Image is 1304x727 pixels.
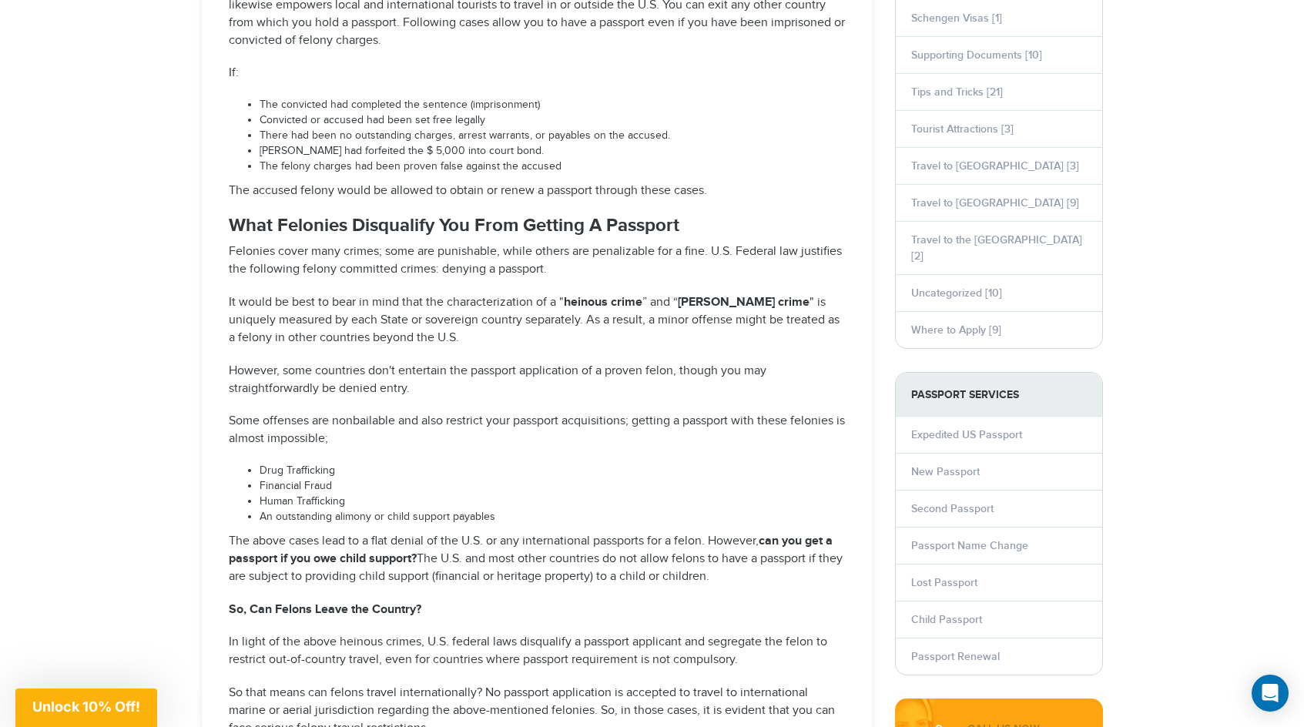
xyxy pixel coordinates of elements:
[1252,675,1289,712] div: Open Intercom Messenger
[911,49,1042,62] a: Supporting Documents [10]
[911,650,1000,663] a: Passport Renewal
[911,613,982,626] a: Child Passport
[229,65,845,82] p: If:
[911,428,1022,441] a: Expedited US Passport
[260,494,845,510] li: Human Trafficking
[260,510,845,525] li: An outstanding alimony or child support payables
[229,413,845,448] p: Some offenses are nonbailable and also restrict your passport acquisitions; getting a passport wi...
[229,533,845,586] p: The above cases lead to a flat denial of the U.S. or any international passports for a felon. How...
[911,323,1001,337] a: Where to Apply [9]
[229,183,845,200] p: The accused felony would be allowed to obtain or renew a passport through these cases.
[32,699,140,715] span: Unlock 10% Off!
[260,98,845,113] li: The convicted had completed the sentence (imprisonment)
[260,144,845,159] li: [PERSON_NAME] had forfeited the $ 5,000 into court bond.
[15,688,157,727] div: Unlock 10% Off!
[911,286,1002,300] a: Uncategorized [10]
[911,502,994,515] a: Second Passport
[678,295,810,310] strong: [PERSON_NAME] crime
[260,479,845,494] li: Financial Fraud
[911,539,1028,552] a: Passport Name Change
[896,373,1102,417] strong: PASSPORT SERVICES
[229,294,845,347] p: It would be best to bear in mind that the characterization of a " ” and “ " is uniquely measured ...
[260,159,845,175] li: The felony charges had been proven false against the accused
[911,122,1014,136] a: Tourist Attractions [3]
[911,12,1002,25] a: Schengen Visas [1]
[911,576,977,589] a: Lost Passport
[260,113,845,129] li: Convicted or accused had been set free legally
[229,634,845,669] p: In light of the above heinous crimes, U.S. federal laws disqualify a passport applicant and segre...
[260,464,845,479] li: Drug Trafficking
[911,465,980,478] a: New Passport
[229,363,845,398] p: However, some countries don't entertain the passport application of a proven felon, though you ma...
[911,196,1079,209] a: Travel to [GEOGRAPHIC_DATA] [9]
[229,602,421,617] strong: So, Can Felons Leave the Country?
[229,214,679,236] strong: What Felonies Disqualify You From Getting A Passport
[260,129,845,144] li: There had been no outstanding charges, arrest warrants, or payables on the accused.
[229,534,833,566] strong: can you get a passport if you owe child support?
[911,85,1003,99] a: Tips and Tricks [21]
[911,159,1079,173] a: Travel to [GEOGRAPHIC_DATA] [3]
[564,295,642,310] strong: heinous crime
[911,233,1082,263] a: Travel to the [GEOGRAPHIC_DATA] [2]
[229,243,845,279] p: Felonies cover many crimes; some are punishable, while others are penalizable for a fine. U.S. Fe...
